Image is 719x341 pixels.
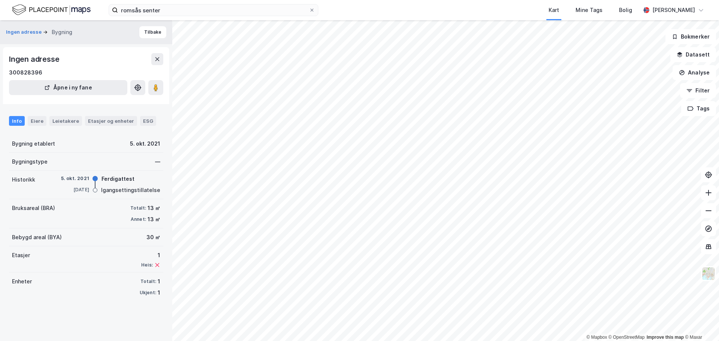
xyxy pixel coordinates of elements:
div: Ferdigattest [101,174,134,183]
div: 300828396 [9,68,42,77]
a: Mapbox [586,335,607,340]
div: 1 [158,277,160,286]
div: 1 [158,288,160,297]
div: Bygning etablert [12,139,55,148]
div: 13 ㎡ [148,215,160,224]
div: Annet: [131,216,146,222]
div: Bygningstype [12,157,48,166]
div: Bruksareal (BRA) [12,204,55,213]
div: 5. okt. 2021 [59,175,89,182]
button: Tags [681,101,716,116]
div: Enheter [12,277,32,286]
div: Kart [549,6,559,15]
div: Bebygd areal (BYA) [12,233,62,242]
div: [PERSON_NAME] [652,6,695,15]
a: OpenStreetMap [609,335,645,340]
div: 30 ㎡ [146,233,160,242]
div: Historikk [12,175,35,184]
img: Z [701,267,716,281]
input: Søk på adresse, matrikkel, gårdeiere, leietakere eller personer [118,4,309,16]
button: Filter [680,83,716,98]
div: Leietakere [49,116,82,126]
button: Datasett [670,47,716,62]
div: Info [9,116,25,126]
div: Ingen adresse [9,53,61,65]
a: Improve this map [647,335,684,340]
div: 5. okt. 2021 [130,139,160,148]
img: logo.f888ab2527a4732fd821a326f86c7f29.svg [12,3,91,16]
button: Tilbake [139,26,166,38]
div: Igangsettingstillatelse [101,186,160,195]
div: Etasjer og enheter [88,118,134,124]
div: — [155,157,160,166]
div: Heis: [141,262,153,268]
button: Ingen adresse [6,28,43,36]
div: Ukjent: [140,290,156,296]
div: [DATE] [59,186,89,193]
div: Mine Tags [576,6,603,15]
div: Totalt: [140,278,156,284]
div: Bolig [619,6,632,15]
div: 1 [141,251,160,260]
button: Bokmerker [665,29,716,44]
button: Analyse [673,65,716,80]
iframe: Chat Widget [682,305,719,341]
button: Åpne i ny fane [9,80,127,95]
div: Bygning [52,28,72,37]
div: ESG [140,116,156,126]
div: Totalt: [130,205,146,211]
div: Eiere [28,116,46,126]
div: Etasjer [12,251,30,260]
div: 13 ㎡ [148,204,160,213]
